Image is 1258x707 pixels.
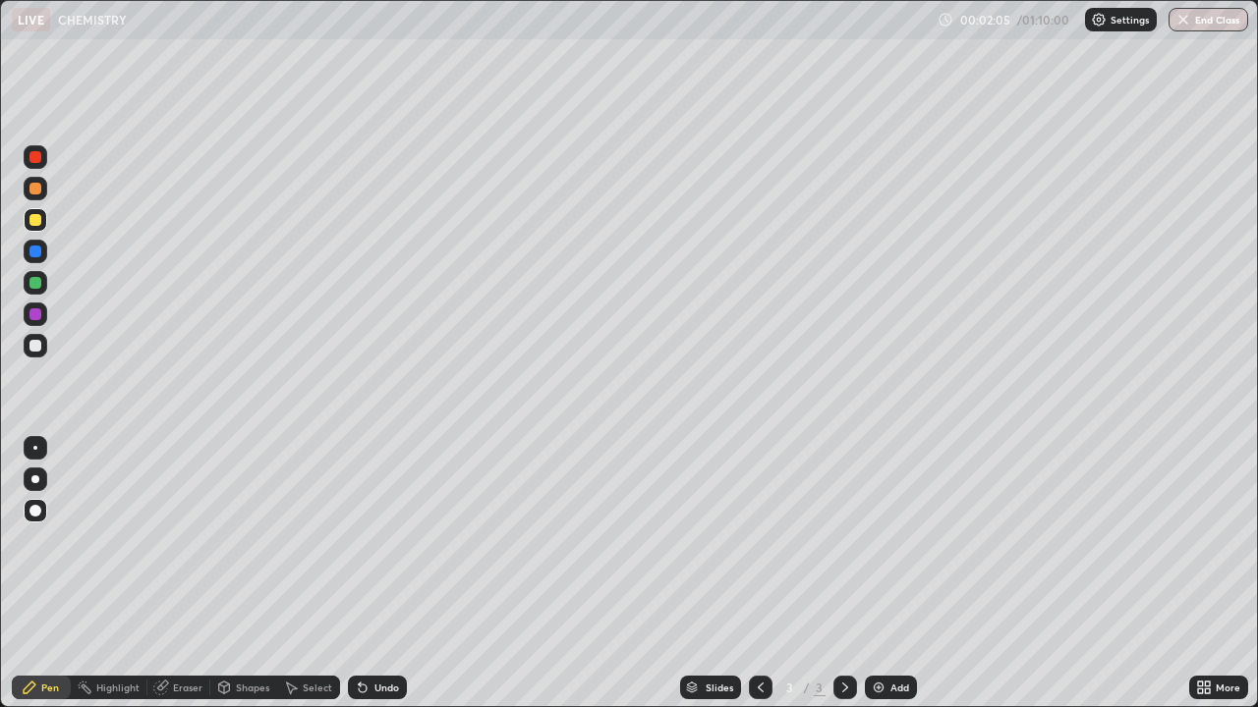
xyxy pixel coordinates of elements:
div: 3 [780,681,800,693]
p: CHEMISTRY [58,12,127,27]
div: Slides [706,682,733,692]
div: Select [303,682,332,692]
p: Settings [1111,15,1149,25]
img: class-settings-icons [1091,12,1107,27]
p: LIVE [18,12,44,27]
div: Pen [41,682,59,692]
div: Highlight [96,682,140,692]
div: Undo [374,682,399,692]
div: Eraser [173,682,202,692]
img: end-class-cross [1175,12,1191,27]
button: End Class [1169,8,1248,31]
img: add-slide-button [871,680,886,695]
div: Shapes [236,682,269,692]
div: More [1216,682,1240,692]
div: 3 [814,679,826,696]
div: Add [890,682,909,692]
div: / [804,681,810,693]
